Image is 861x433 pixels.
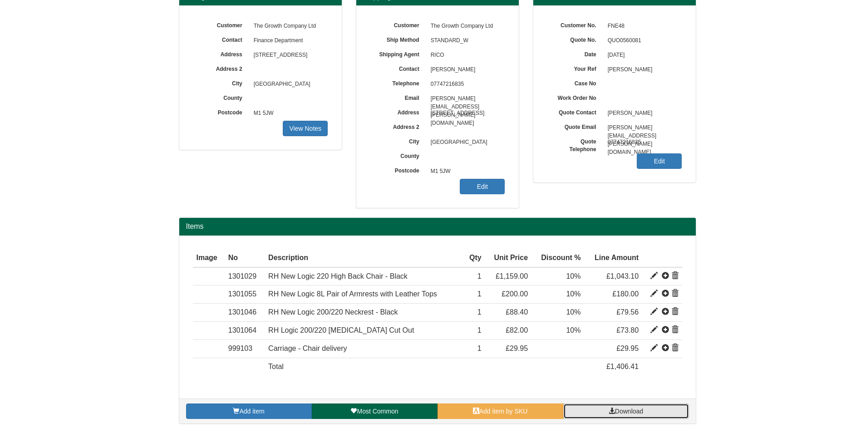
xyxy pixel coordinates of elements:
label: Case No [547,77,603,88]
td: 1301029 [225,267,265,285]
span: The Growth Company Ltd [249,19,328,34]
span: 07747216835 [426,77,505,92]
a: Edit [637,153,682,169]
span: M1 5JW [426,164,505,179]
a: View Notes [283,121,328,136]
span: £82.00 [506,326,528,334]
span: [DATE] [603,48,682,63]
span: £79.56 [616,308,639,316]
span: The Growth Company Ltd [426,19,505,34]
span: [PERSON_NAME][EMAIL_ADDRESS][PERSON_NAME][DOMAIN_NAME] [603,121,682,135]
a: Edit [460,179,505,194]
label: Address 2 [193,63,249,73]
span: 10% [566,308,581,316]
th: Qty [463,249,485,267]
label: City [193,77,249,88]
td: 1301055 [225,285,265,304]
th: Line Amount [584,249,642,267]
span: STANDARD_W [426,34,505,48]
span: 10% [566,272,581,280]
span: RH New Logic 220 High Back Chair - Black [268,272,408,280]
label: Postcode [370,164,426,175]
span: FNE48 [603,19,682,34]
span: Most Common [357,408,398,415]
h2: Items [186,222,689,231]
span: £1,159.00 [496,272,528,280]
span: 1 [477,272,482,280]
span: Finance Department [249,34,328,48]
span: [PERSON_NAME] [603,106,682,121]
span: 10% [566,290,581,298]
label: City [370,135,426,146]
label: Contact [370,63,426,73]
span: 10% [566,326,581,334]
span: [STREET_ADDRESS] [426,106,505,121]
td: 1301064 [225,322,265,340]
span: RH Logic 200/220 [MEDICAL_DATA] Cut Out [268,326,414,334]
span: 1 [477,344,482,352]
span: [GEOGRAPHIC_DATA] [249,77,328,92]
label: Quote Email [547,121,603,131]
a: Download [563,403,689,419]
span: Carriage - Chair delivery [268,344,347,352]
th: Discount % [531,249,584,267]
span: Add item by SKU [479,408,528,415]
th: No [225,249,265,267]
span: [PERSON_NAME][EMAIL_ADDRESS][PERSON_NAME][DOMAIN_NAME] [426,92,505,106]
label: Your Ref [547,63,603,73]
label: Work Order No [547,92,603,102]
span: 1 [477,326,482,334]
label: Address [370,106,426,117]
span: £29.95 [616,344,639,352]
span: £180.00 [612,290,639,298]
span: [PERSON_NAME] [426,63,505,77]
span: M1 5JW [249,106,328,121]
label: Customer [193,19,249,30]
span: 1 [477,308,482,316]
span: 07747216835 [603,135,682,150]
span: Add item [239,408,264,415]
td: Total [265,358,463,375]
span: £1,043.10 [606,272,639,280]
span: £29.95 [506,344,528,352]
label: Quote No. [547,34,603,44]
label: Contact [193,34,249,44]
span: RH New Logic 200/220 Neckrest - Black [268,308,398,316]
th: Unit Price [485,249,531,267]
span: RICO [426,48,505,63]
label: Telephone [370,77,426,88]
label: County [370,150,426,160]
label: County [193,92,249,102]
label: Address [193,48,249,59]
span: 1 [477,290,482,298]
label: Postcode [193,106,249,117]
label: Email [370,92,426,102]
span: £200.00 [502,290,528,298]
span: £88.40 [506,308,528,316]
td: 1301046 [225,304,265,322]
label: Customer No. [547,19,603,30]
label: Shipping Agent [370,48,426,59]
span: Download [615,408,643,415]
label: Quote Telephone [547,135,603,153]
label: Quote Contact [547,106,603,117]
label: Date [547,48,603,59]
span: [STREET_ADDRESS] [249,48,328,63]
label: Customer [370,19,426,30]
span: [PERSON_NAME] [603,63,682,77]
th: Description [265,249,463,267]
label: Address 2 [370,121,426,131]
label: Ship Method [370,34,426,44]
td: 999103 [225,340,265,358]
span: QUO0560081 [603,34,682,48]
span: £1,406.41 [606,363,639,370]
span: [GEOGRAPHIC_DATA] [426,135,505,150]
span: RH New Logic 8L Pair of Armrests with Leather Tops [268,290,437,298]
span: £73.80 [616,326,639,334]
th: Image [193,249,225,267]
